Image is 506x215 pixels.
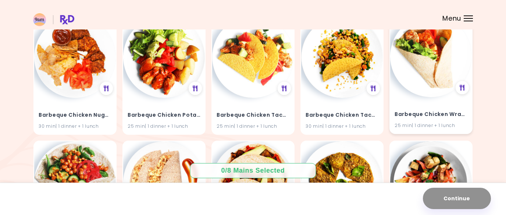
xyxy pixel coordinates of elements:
[33,13,74,26] img: RxDiet
[423,188,491,209] button: Continue
[100,82,113,95] div: See Meal Plan
[367,82,380,95] div: See Meal Plan
[306,123,378,130] div: 30 min | 1 dinner + 1 lunch
[189,82,202,95] div: See Meal Plan
[128,123,200,130] div: 25 min | 1 dinner + 1 lunch
[395,109,467,120] h4: Barbeque Chicken Wraps
[39,109,111,121] h4: Barbeque Chicken Nuggets
[306,109,378,121] h4: Barbeque Chicken Tacos
[216,166,290,175] div: 0 / 8 Mains Selected
[128,109,200,121] h4: Barbeque Chicken Potatoes and Salad
[456,81,469,94] div: See Meal Plan
[217,109,289,121] h4: Barbeque Chicken Tacos
[278,82,291,95] div: See Meal Plan
[395,122,467,129] div: 25 min | 1 dinner + 1 lunch
[39,123,111,130] div: 30 min | 1 dinner + 1 lunch
[217,123,289,130] div: 25 min | 1 dinner + 1 lunch
[442,15,461,22] span: Menu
